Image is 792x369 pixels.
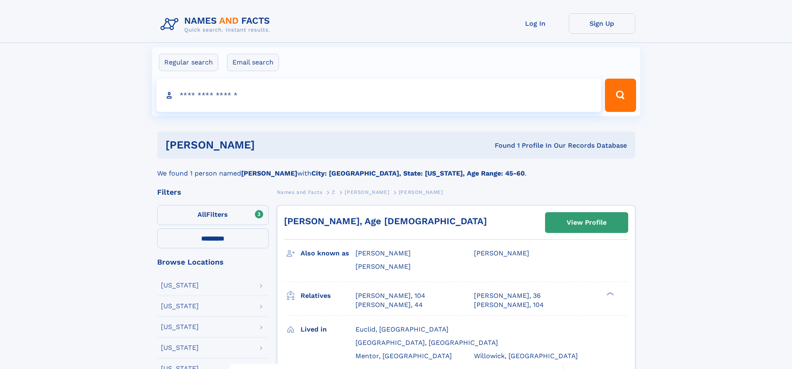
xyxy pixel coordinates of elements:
[355,325,449,333] span: Euclid, [GEOGRAPHIC_DATA]
[569,13,635,34] a: Sign Up
[277,187,323,197] a: Names and Facts
[605,79,636,112] button: Search Button
[355,300,423,310] a: [PERSON_NAME], 44
[355,249,411,257] span: [PERSON_NAME]
[399,189,443,195] span: [PERSON_NAME]
[157,158,635,178] div: We found 1 person named with .
[161,303,199,310] div: [US_STATE]
[301,322,355,337] h3: Lived in
[197,211,206,218] span: All
[345,187,389,197] a: [PERSON_NAME]
[332,189,336,195] span: Z
[301,289,355,303] h3: Relatives
[567,213,607,232] div: View Profile
[474,291,541,300] a: [PERSON_NAME], 36
[355,352,452,360] span: Mentor, [GEOGRAPHIC_DATA]
[157,13,277,36] img: Logo Names and Facts
[355,263,411,270] span: [PERSON_NAME]
[474,249,529,257] span: [PERSON_NAME]
[161,324,199,330] div: [US_STATE]
[159,54,218,71] label: Regular search
[311,169,525,177] b: City: [GEOGRAPHIC_DATA], State: [US_STATE], Age Range: 45-60
[156,79,602,112] input: search input
[157,205,269,225] label: Filters
[474,300,544,310] a: [PERSON_NAME], 104
[545,213,628,233] a: View Profile
[161,344,199,351] div: [US_STATE]
[157,258,269,266] div: Browse Locations
[157,188,269,196] div: Filters
[161,282,199,289] div: [US_STATE]
[355,291,425,300] a: [PERSON_NAME], 104
[345,189,389,195] span: [PERSON_NAME]
[284,216,487,226] a: [PERSON_NAME], Age [DEMOGRAPHIC_DATA]
[241,169,297,177] b: [PERSON_NAME]
[604,291,614,296] div: ❯
[502,13,569,34] a: Log In
[301,246,355,260] h3: Also known as
[165,140,375,150] h1: [PERSON_NAME]
[332,187,336,197] a: Z
[474,352,578,360] span: Willowick, [GEOGRAPHIC_DATA]
[375,141,627,150] div: Found 1 Profile In Our Records Database
[227,54,279,71] label: Email search
[355,339,498,347] span: [GEOGRAPHIC_DATA], [GEOGRAPHIC_DATA]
